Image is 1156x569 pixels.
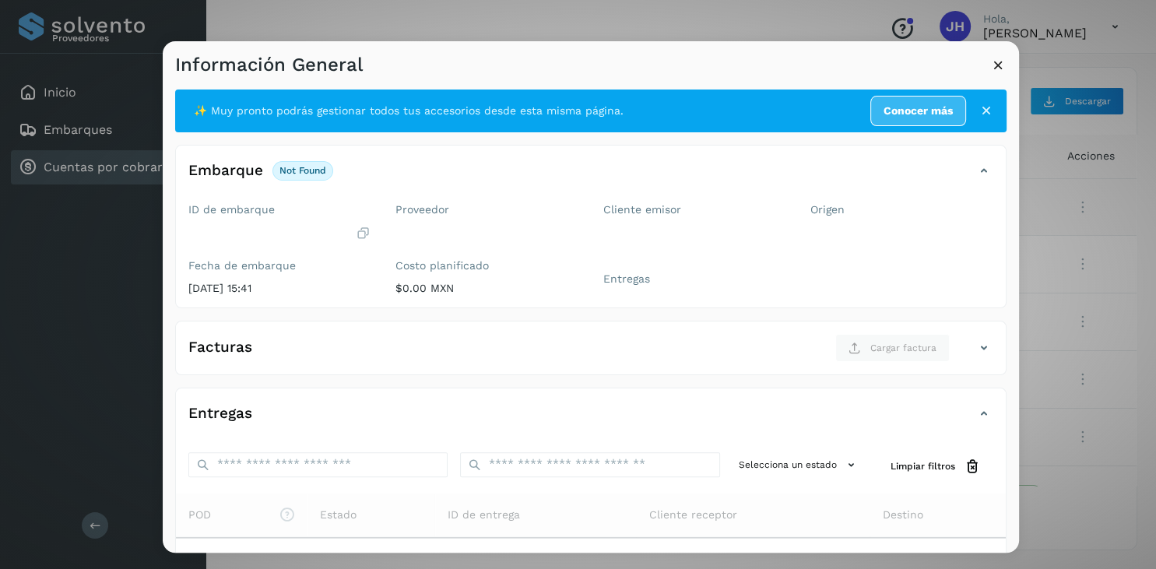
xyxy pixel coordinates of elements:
[648,507,736,523] span: Cliente receptor
[188,406,252,423] h4: Entregas
[176,158,1006,197] div: Embarquenot found
[870,341,936,355] span: Cargar factura
[188,203,371,216] label: ID de embarque
[188,282,371,295] p: [DATE] 15:41
[176,334,1006,374] div: FacturasCargar factura
[188,259,371,272] label: Fecha de embarque
[279,165,326,176] p: not found
[194,103,624,119] span: ✨ Muy pronto podrás gestionar todos tus accesorios desde esta misma página.
[891,459,955,473] span: Limpiar filtros
[448,507,520,523] span: ID de entrega
[810,203,993,216] label: Origen
[878,452,993,481] button: Limpiar filtros
[835,334,950,362] button: Cargar factura
[188,162,263,180] h4: Embarque
[603,203,786,216] label: Cliente emisor
[395,282,578,295] p: $0.00 MXN
[188,507,296,523] span: POD
[733,452,866,478] button: Selecciona un estado
[870,96,966,126] a: Conocer más
[603,272,786,286] label: Entregas
[395,203,578,216] label: Proveedor
[883,507,923,523] span: Destino
[320,507,357,523] span: Estado
[175,54,363,76] h3: Información General
[395,259,578,272] label: Costo planificado
[188,339,252,357] h4: Facturas
[176,401,1006,440] div: Entregas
